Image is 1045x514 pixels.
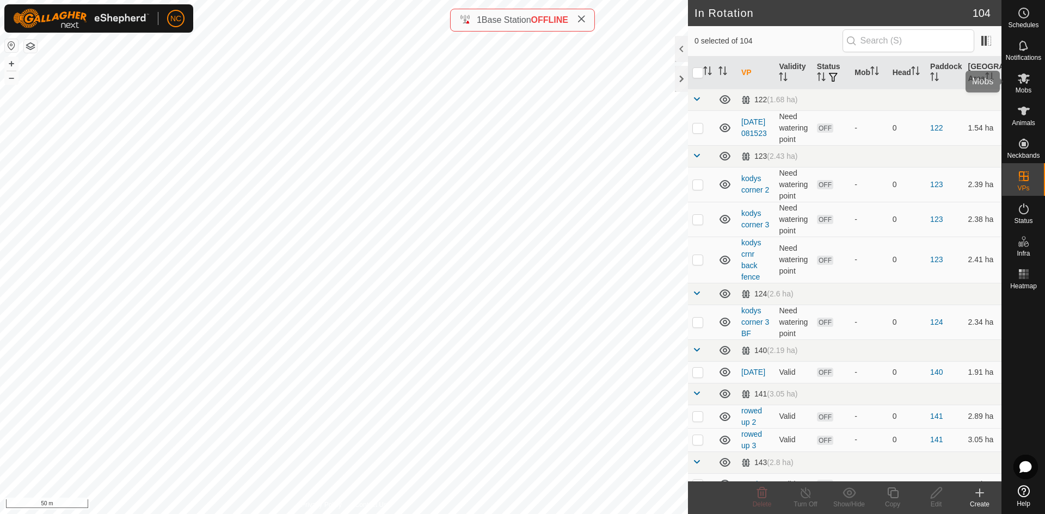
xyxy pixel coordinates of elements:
span: Mobs [1016,87,1031,94]
span: Notifications [1006,54,1041,61]
button: – [5,71,18,84]
td: 2.8 ha [964,473,1001,495]
span: VPs [1017,185,1029,191]
td: 2.89 ha [964,405,1001,428]
td: Valid [774,473,812,495]
a: kodys crnr back fence [741,238,761,281]
span: Help [1017,500,1030,507]
a: Contact Us [355,500,387,510]
td: 2.34 ha [964,305,1001,339]
td: 0 [888,110,926,145]
td: Need watering point [774,202,812,237]
div: 122 [741,95,797,104]
a: kodys corner 2 [741,174,769,194]
span: OFFLINE [531,15,568,24]
span: OFF [817,412,833,422]
td: Need watering point [774,167,812,202]
a: 143 [930,480,943,488]
a: kodys corner 3 BF [741,306,769,338]
th: Paddock [926,57,963,89]
div: - [855,434,883,445]
td: Valid [774,428,812,451]
span: 104 [973,5,991,21]
a: Help [1002,481,1045,511]
th: [GEOGRAPHIC_DATA] Area [964,57,1001,89]
a: kodys corner 3 [741,209,769,229]
a: 123 [930,215,943,224]
p-sorticon: Activate to sort [930,74,939,83]
p-sorticon: Activate to sort [817,74,826,83]
span: OFF [817,180,833,189]
a: 141 [930,435,943,444]
a: 124 [930,318,943,326]
div: Copy [871,499,914,509]
td: 0 [888,305,926,339]
button: Map Layers [24,40,37,53]
td: 0 [888,237,926,283]
span: (2.6 ha) [767,289,793,298]
td: 2.38 ha [964,202,1001,237]
div: - [855,122,883,134]
div: - [855,479,883,490]
a: 123 [930,180,943,189]
a: rowed up 2 [741,406,762,426]
th: Status [813,57,850,89]
span: OFF [817,368,833,377]
div: - [855,254,883,265]
td: Need watering point [774,237,812,283]
td: 2.41 ha [964,237,1001,283]
td: Valid [774,361,812,383]
div: - [855,367,883,378]
a: 141 [930,412,943,420]
a: R Fri [741,480,758,488]
a: Privacy Policy [301,500,342,510]
div: - [855,411,883,422]
td: 0 [888,428,926,451]
span: OFF [817,480,833,489]
div: 141 [741,389,797,399]
td: 0 [888,473,926,495]
span: NC [170,13,181,24]
span: OFF [817,436,833,445]
span: Heatmap [1010,283,1037,289]
span: Schedules [1008,22,1038,28]
span: Infra [1017,250,1030,257]
td: 0 [888,167,926,202]
div: 124 [741,289,794,299]
span: (2.43 ha) [767,152,797,160]
td: 1.54 ha [964,110,1001,145]
a: 122 [930,123,943,132]
span: (3.05 ha) [767,389,797,398]
input: Search (S) [843,29,974,52]
div: Turn Off [784,499,827,509]
span: OFF [817,215,833,224]
p-sorticon: Activate to sort [779,74,788,83]
th: Validity [774,57,812,89]
div: - [855,214,883,225]
td: 3.05 ha [964,428,1001,451]
span: Delete [753,500,772,508]
a: rowed up 3 [741,430,762,450]
td: 0 [888,202,926,237]
span: 1 [477,15,482,24]
div: - [855,179,883,190]
a: [DATE] [741,368,765,376]
th: VP [737,57,774,89]
td: 1.91 ha [964,361,1001,383]
th: Mob [850,57,888,89]
span: (1.68 ha) [767,95,797,104]
span: 0 selected of 104 [694,35,843,47]
th: Head [888,57,926,89]
div: Create [958,499,1001,509]
span: Base Station [482,15,531,24]
p-sorticon: Activate to sort [703,68,712,77]
a: 123 [930,255,943,264]
td: Need watering point [774,110,812,145]
div: - [855,317,883,328]
button: Reset Map [5,39,18,52]
a: [DATE] 081523 [741,117,767,138]
div: 143 [741,458,794,467]
div: Edit [914,499,958,509]
a: 140 [930,368,943,376]
span: (2.8 ha) [767,458,793,467]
